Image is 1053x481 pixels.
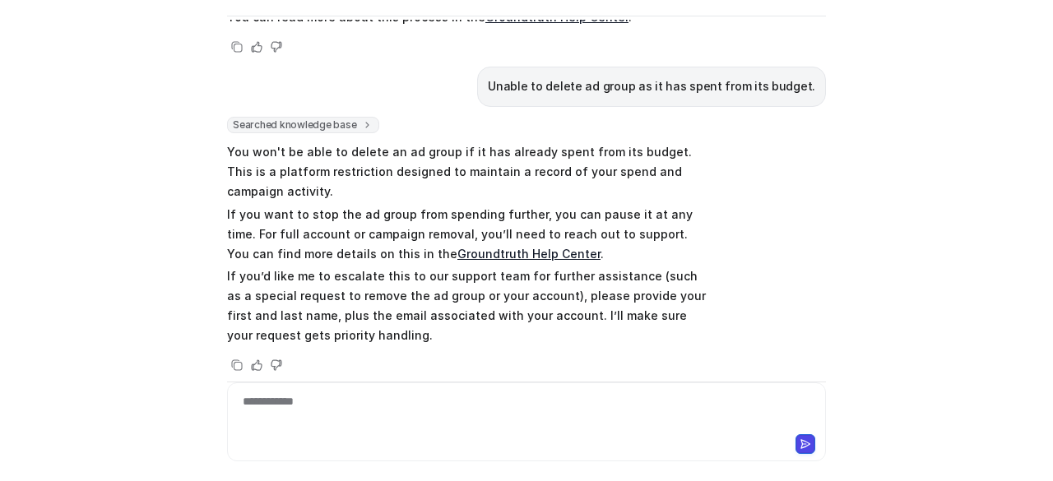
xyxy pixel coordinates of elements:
p: You won't be able to delete an ad group if it has already spent from its budget. This is a platfo... [227,142,708,201]
p: If you’d like me to escalate this to our support team for further assistance (such as a special r... [227,266,708,345]
a: Groundtruth Help Center [457,247,601,261]
span: Searched knowledge base [227,117,379,133]
p: Unable to delete ad group as it has spent from its budget. [488,76,815,96]
p: If you want to stop the ad group from spending further, you can pause it at any time. For full ac... [227,205,708,264]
